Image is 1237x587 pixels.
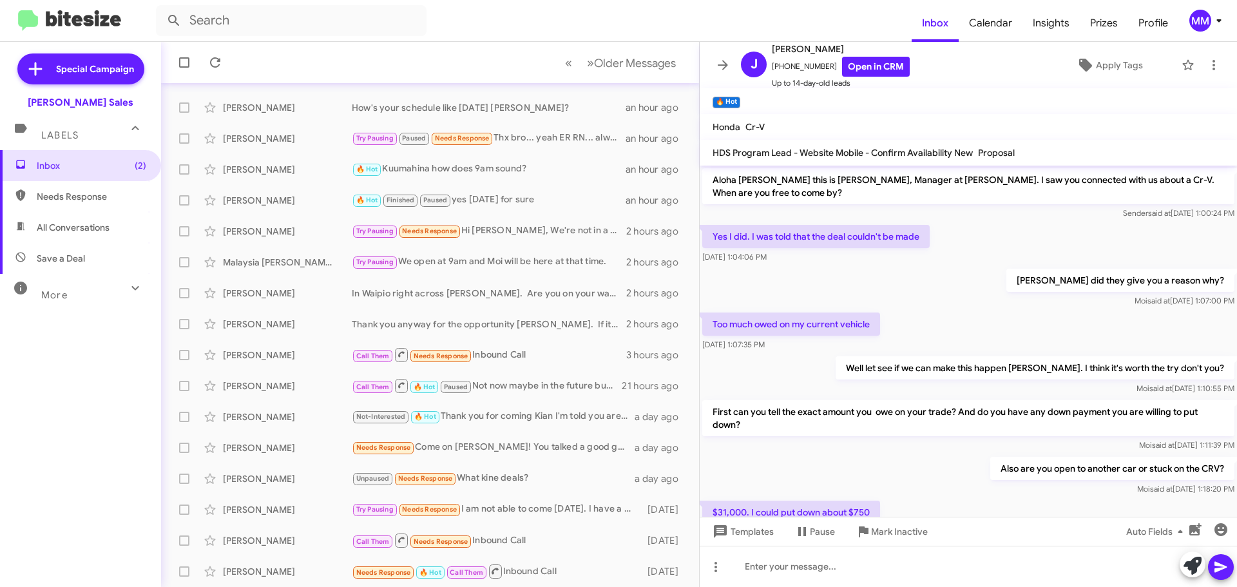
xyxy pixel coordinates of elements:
[356,505,394,514] span: Try Pausing
[402,505,457,514] span: Needs Response
[356,196,378,204] span: 🔥 Hot
[1139,440,1234,450] span: Moi [DATE] 1:11:39 PM
[356,443,411,452] span: Needs Response
[414,537,468,546] span: Needs Response
[156,5,427,36] input: Search
[1043,53,1175,77] button: Apply Tags
[223,534,352,547] div: [PERSON_NAME]
[626,349,689,361] div: 3 hours ago
[1126,520,1188,543] span: Auto Fields
[1080,5,1128,42] span: Prizes
[356,383,390,391] span: Call Them
[352,255,626,269] div: We open at 9am and Moi will be here at that time.
[356,412,406,421] span: Not-Interested
[912,5,959,42] span: Inbox
[37,252,85,265] span: Save a Deal
[1137,484,1234,494] span: Moi [DATE] 1:18:20 PM
[356,165,378,173] span: 🔥 Hot
[223,565,352,578] div: [PERSON_NAME]
[1123,208,1234,218] span: Sender [DATE] 1:00:24 PM
[223,101,352,114] div: [PERSON_NAME]
[1150,484,1173,494] span: said at
[352,440,635,455] div: Come on [PERSON_NAME]! You talked a good game about [PERSON_NAME] and being there for the custome...
[626,225,689,238] div: 2 hours ago
[223,132,352,145] div: [PERSON_NAME]
[1006,269,1234,292] p: [PERSON_NAME] did they give you a reason why?
[223,349,352,361] div: [PERSON_NAME]
[352,471,635,486] div: What kine deals?
[419,568,441,577] span: 🔥 Hot
[594,56,676,70] span: Older Messages
[1128,5,1178,42] a: Profile
[352,162,626,177] div: Kuumahina how does 9am sound?
[223,163,352,176] div: [PERSON_NAME]
[56,63,134,75] span: Special Campaign
[352,502,641,517] div: I am not able to come [DATE]. I have a pretty busy week. I can let you know when I am free
[352,193,626,207] div: yes [DATE] for sure
[1189,10,1211,32] div: MM
[352,287,626,300] div: In Waipio right across [PERSON_NAME]. Are you on your way?
[223,225,352,238] div: [PERSON_NAME]
[702,340,765,349] span: [DATE] 1:07:35 PM
[223,194,352,207] div: [PERSON_NAME]
[1022,5,1080,42] span: Insights
[17,53,144,84] a: Special Campaign
[626,256,689,269] div: 2 hours ago
[745,121,765,133] span: Cr-V
[135,159,146,172] span: (2)
[702,168,1234,204] p: Aloha [PERSON_NAME] this is [PERSON_NAME], Manager at [PERSON_NAME]. I saw you connected with us ...
[1135,296,1234,305] span: Moi [DATE] 1:07:00 PM
[356,134,394,142] span: Try Pausing
[784,520,845,543] button: Pause
[37,190,146,203] span: Needs Response
[587,55,594,71] span: »
[626,194,689,207] div: an hour ago
[1178,10,1223,32] button: MM
[558,50,684,76] nav: Page navigation example
[352,532,641,548] div: Inbound Call
[352,563,641,579] div: Inbound Call
[635,472,689,485] div: a day ago
[223,318,352,331] div: [PERSON_NAME]
[641,534,689,547] div: [DATE]
[402,134,426,142] span: Paused
[810,520,835,543] span: Pause
[41,130,79,141] span: Labels
[352,131,626,146] div: Thx bro... yeah ER RN... always crazy busy... Ill be in touch. [GEOGRAPHIC_DATA]
[702,252,767,262] span: [DATE] 1:04:06 PM
[713,121,740,133] span: Honda
[836,356,1234,380] p: Well let see if we can make this happen [PERSON_NAME]. I think it's worth the try don't you?
[1148,208,1171,218] span: said at
[356,474,390,483] span: Unpaused
[352,224,626,238] div: Hi [PERSON_NAME], We're not in a rush to get a vehicle at this time. But will reach out when we a...
[423,196,447,204] span: Paused
[1152,440,1175,450] span: said at
[398,474,453,483] span: Needs Response
[414,352,468,360] span: Needs Response
[641,503,689,516] div: [DATE]
[356,258,394,266] span: Try Pausing
[356,227,394,235] span: Try Pausing
[990,457,1234,480] p: Also are you open to another car or stuck on the CRV?
[352,318,626,331] div: Thank you anyway for the opportunity [PERSON_NAME]. If it's not too much to ask would you mind sh...
[702,501,880,524] p: $31,000. I could put down about $750
[772,41,910,57] span: [PERSON_NAME]
[1149,383,1172,393] span: said at
[842,57,910,77] a: Open in CRM
[713,147,973,159] span: HDS Program Lead - Website Mobile - Confirm Availability New
[557,50,580,76] button: Previous
[37,159,146,172] span: Inbox
[579,50,684,76] button: Next
[356,352,390,360] span: Call Them
[352,409,635,424] div: Thank you for coming Kian I'm told you are here.
[223,503,352,516] div: [PERSON_NAME]
[702,400,1234,436] p: First can you tell the exact amount you owe on your trade? And do you have any down payment you a...
[356,568,411,577] span: Needs Response
[352,101,626,114] div: How's your schedule like [DATE] [PERSON_NAME]?
[635,441,689,454] div: a day ago
[626,318,689,331] div: 2 hours ago
[435,134,490,142] span: Needs Response
[356,537,390,546] span: Call Them
[450,568,483,577] span: Call Them
[700,520,784,543] button: Templates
